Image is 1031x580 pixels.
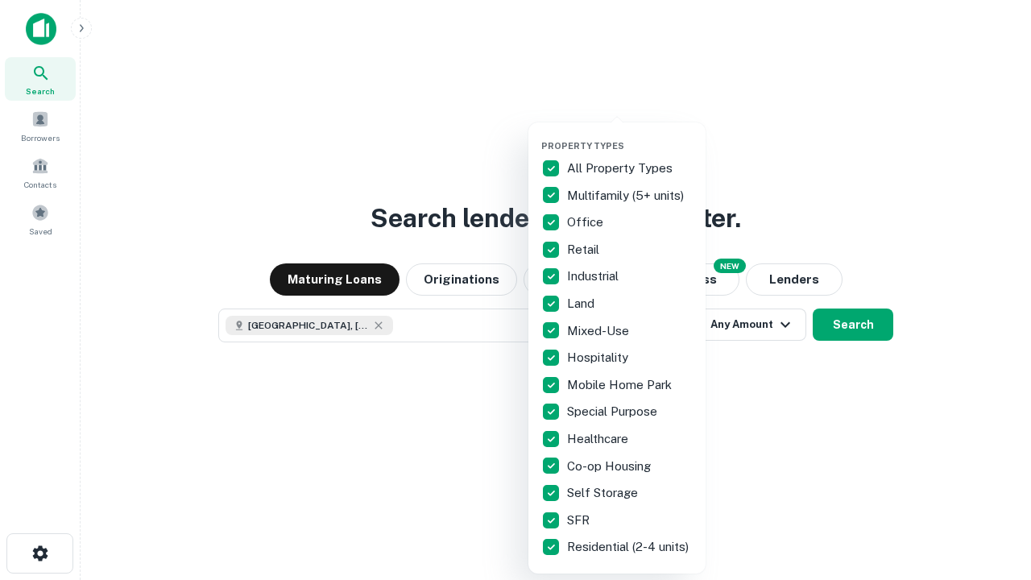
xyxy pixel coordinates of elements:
[567,348,631,367] p: Hospitality
[567,402,660,421] p: Special Purpose
[567,429,631,449] p: Healthcare
[541,141,624,151] span: Property Types
[567,213,607,232] p: Office
[567,537,692,557] p: Residential (2-4 units)
[567,294,598,313] p: Land
[567,240,602,259] p: Retail
[567,186,687,205] p: Multifamily (5+ units)
[567,267,622,286] p: Industrial
[567,457,654,476] p: Co-op Housing
[567,483,641,503] p: Self Storage
[567,375,675,395] p: Mobile Home Park
[950,451,1031,528] iframe: Chat Widget
[567,511,593,530] p: SFR
[567,159,676,178] p: All Property Types
[567,321,632,341] p: Mixed-Use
